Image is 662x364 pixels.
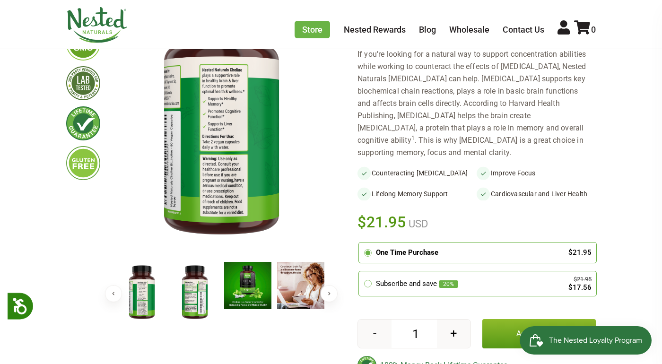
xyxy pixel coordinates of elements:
[357,212,406,233] span: $21.95
[66,7,128,43] img: Nested Naturals
[520,326,653,355] iframe: Button to open loyalty program pop-up
[503,25,544,35] a: Contact Us
[118,262,165,323] img: Choline Bitartrate
[66,66,100,100] img: thirdpartytested
[357,48,596,159] div: If you’re looking for a natural way to support concentration abilities while working to counterac...
[477,166,596,180] li: Improve Focus
[66,146,100,180] img: glutenfree
[449,25,489,35] a: Wholesale
[419,25,436,35] a: Blog
[344,25,406,35] a: Nested Rewards
[482,319,596,348] button: Add to basket
[591,25,596,35] span: 0
[574,25,596,35] a: 0
[406,218,428,230] span: USD
[295,21,330,38] a: Store
[277,262,324,309] img: Choline Bitartrate
[358,320,392,348] button: -
[224,262,271,309] img: Choline Bitartrate
[321,285,338,302] button: Next
[105,285,122,302] button: Previous
[437,320,470,348] button: +
[171,262,218,323] img: Choline Bitartrate
[477,187,596,200] li: Cardiovascular and Liver Health
[357,187,477,200] li: Lifelong Memory Support
[411,135,415,141] sup: 1
[66,106,100,140] img: lifetimeguarantee
[357,166,477,180] li: Counteracting [MEDICAL_DATA]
